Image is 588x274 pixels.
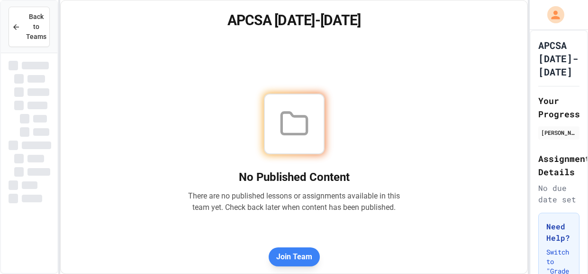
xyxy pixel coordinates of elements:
[538,38,579,78] h1: APCSA [DATE]-[DATE]
[538,94,579,121] h2: Your Progress
[188,190,400,213] p: There are no published lessons or assignments available in this team yet. Check back later when c...
[546,221,571,244] h3: Need Help?
[26,12,46,42] span: Back to Teams
[188,170,400,185] h2: No Published Content
[538,182,579,205] div: No due date set
[9,7,50,47] button: Back to Teams
[538,152,579,179] h2: Assignment Details
[72,12,516,29] h1: APCSA [DATE]-[DATE]
[537,4,567,26] div: My Account
[541,128,577,137] div: [PERSON_NAME]
[269,247,320,266] button: Join Team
